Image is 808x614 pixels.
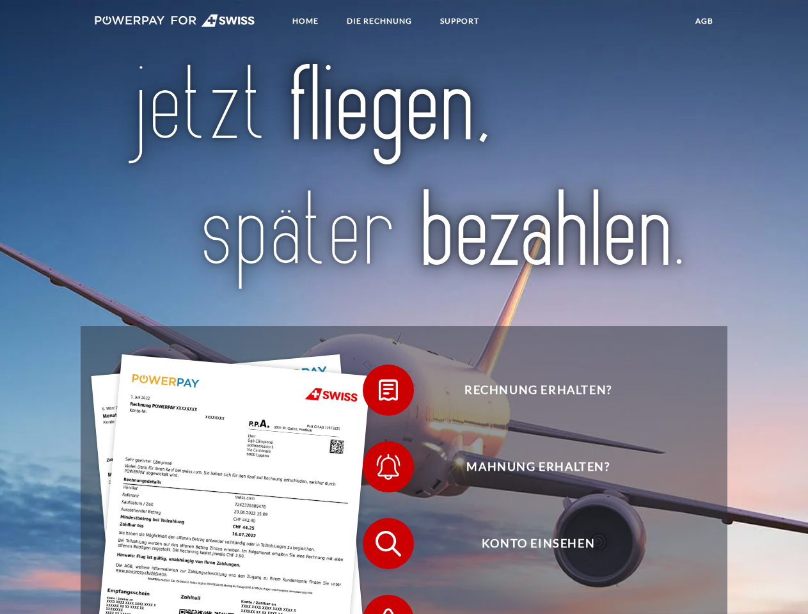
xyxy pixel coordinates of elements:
button: Konto einsehen [363,518,695,569]
a: DIE RECHNUNG [336,10,423,33]
span: Konto einsehen [381,518,695,569]
button: Mahnung erhalten? [363,441,695,492]
a: agb [685,10,724,33]
a: SUPPORT [429,10,490,33]
img: logo-swiss-white.svg [95,14,255,27]
img: qb_search.svg [372,528,404,560]
a: Home [281,10,329,33]
img: qb_bell.svg [372,451,404,483]
span: Rechnung erhalten? [381,365,695,416]
img: title-swiss_de.svg [122,61,686,294]
img: qb_bill.svg [372,374,404,406]
span: Mahnung erhalten? [381,441,695,492]
button: Rechnung erhalten? [363,365,695,416]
